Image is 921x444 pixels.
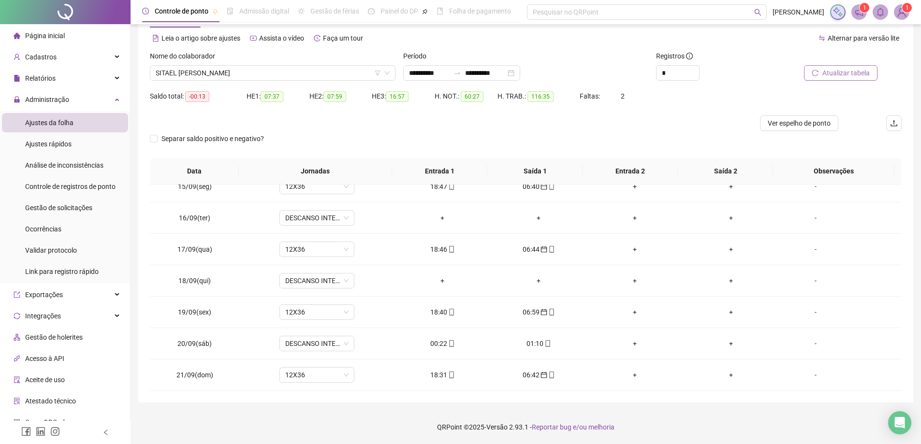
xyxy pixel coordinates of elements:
[583,158,678,185] th: Entrada 2
[787,244,844,255] div: -
[906,4,909,11] span: 1
[487,158,583,185] th: Saída 1
[787,275,844,286] div: -
[384,70,390,76] span: down
[14,54,20,60] span: user-add
[498,275,579,286] div: +
[547,246,555,253] span: mobile
[876,8,885,16] span: bell
[812,70,819,76] span: reload
[102,429,109,436] span: left
[323,34,363,42] span: Faça um tour
[691,181,772,192] div: +
[787,307,844,317] div: -
[150,91,247,102] div: Saldo total:
[158,133,268,144] span: Separar saldo positivo e negativo?
[150,51,221,61] label: Nome do colaborador
[498,181,579,192] div: 06:40
[580,92,601,100] span: Faltas:
[595,275,675,286] div: +
[595,244,675,255] div: +
[50,427,60,436] span: instagram
[691,338,772,349] div: +
[227,8,234,14] span: file-done
[532,423,614,431] span: Reportar bug e/ou melhoria
[422,9,428,14] span: pushpin
[314,35,321,42] span: history
[435,91,497,102] div: H. NOT.:
[402,181,483,192] div: 18:47
[547,372,555,378] span: mobile
[437,8,443,14] span: book
[178,183,212,190] span: 15/09(seg)
[25,140,72,148] span: Ajustes rápidos
[833,7,843,17] img: sparkle-icon.fc2bf0ac1784a2077858766a79e2daf3.svg
[461,91,483,102] span: 60:27
[25,376,65,384] span: Aceite de uso
[486,423,508,431] span: Versão
[691,213,772,223] div: +
[372,91,435,102] div: HE 3:
[656,51,693,61] span: Registros
[14,291,20,298] span: export
[247,91,309,102] div: HE 1:
[161,34,240,42] span: Leia o artigo sobre ajustes
[25,418,68,426] span: Gerar QRCode
[285,179,349,194] span: 12X36
[14,419,20,426] span: qrcode
[402,307,483,317] div: 18:40
[863,4,866,11] span: 1
[498,213,579,223] div: +
[179,214,210,222] span: 16/09(ter)
[25,96,69,103] span: Administração
[828,34,899,42] span: Alternar para versão lite
[787,213,844,223] div: -
[402,275,483,286] div: +
[375,70,380,76] span: filter
[261,91,283,102] span: 07:37
[678,158,773,185] th: Saída 2
[527,91,554,102] span: 116:35
[547,309,555,315] span: mobile
[595,370,675,380] div: +
[691,307,772,317] div: +
[447,309,455,315] span: mobile
[155,7,208,15] span: Controle de ponto
[21,427,31,436] span: facebook
[14,75,20,82] span: file
[449,7,511,15] span: Folha de pagamento
[285,273,349,288] span: DESCANSO INTER-JORNADA
[212,9,218,14] span: pushpin
[36,427,45,436] span: linkedin
[323,91,346,102] span: 07:59
[14,355,20,362] span: api
[177,245,212,253] span: 17/09(qua)
[309,91,372,102] div: HE 2:
[156,66,390,80] span: SITAEL CHAVAHIAH DOS SANTOS
[497,91,580,102] div: H. TRAB.:
[25,397,76,405] span: Atestado técnico
[14,376,20,383] span: audit
[25,161,103,169] span: Análise de inconsistências
[368,8,375,14] span: dashboard
[595,181,675,192] div: +
[285,336,349,351] span: DESCANSO INTER-JORNADA
[447,246,455,253] span: mobile
[285,211,349,225] span: DESCANSO INTER-JORNADA
[25,225,61,233] span: Ocorrências
[860,3,869,13] sup: 1
[25,74,56,82] span: Relatórios
[447,340,455,347] span: mobile
[178,308,211,316] span: 19/09(sex)
[902,3,912,13] sup: Atualize o seu contato no menu Meus Dados
[310,7,359,15] span: Gestão de férias
[540,372,547,378] span: calendar
[25,291,63,299] span: Exportações
[595,338,675,349] div: +
[773,7,824,17] span: [PERSON_NAME]
[25,355,64,362] span: Acesso à API
[14,96,20,103] span: lock
[25,246,77,254] span: Validar protocolo
[894,5,909,19] img: 59777
[142,8,149,14] span: clock-circle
